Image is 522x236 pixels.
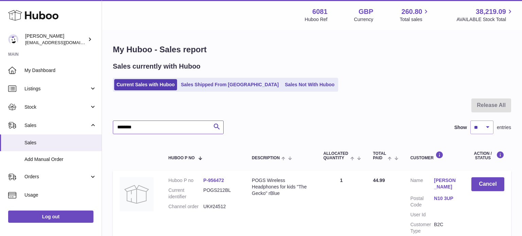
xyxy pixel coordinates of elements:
dt: Channel order [169,203,204,210]
span: Total paid [373,151,386,160]
dt: Customer Type [410,221,434,234]
span: Stock [24,104,89,110]
img: hello@pogsheadphones.com [8,34,18,44]
h1: My Huboo - Sales report [113,44,511,55]
label: Show [454,124,467,131]
h2: Sales currently with Huboo [113,62,201,71]
dt: User Id [410,212,434,218]
span: Sales [24,140,97,146]
a: 260.80 Total sales [400,7,430,23]
span: Listings [24,86,89,92]
button: Cancel [471,177,504,191]
span: Add Manual Order [24,156,97,163]
span: Orders [24,174,89,180]
div: Huboo Ref [305,16,328,23]
dt: Name [410,177,434,192]
div: Action / Status [471,151,504,160]
span: 44.99 [373,178,385,183]
span: entries [497,124,511,131]
dd: B2C [434,221,458,234]
div: Customer [410,151,457,160]
span: Usage [24,192,97,198]
dd: UK#24512 [203,203,238,210]
a: 38,219.09 AVAILABLE Stock Total [456,7,514,23]
span: 260.80 [401,7,422,16]
span: 38,219.09 [476,7,506,16]
dt: Postal Code [410,195,434,208]
dt: Current identifier [169,187,204,200]
dt: Huboo P no [169,177,204,184]
a: N10 3UP [434,195,458,202]
span: Total sales [400,16,430,23]
dd: POGS212BL [203,187,238,200]
div: Currency [354,16,373,23]
span: Sales [24,122,89,129]
a: Current Sales with Huboo [114,79,177,90]
div: [PERSON_NAME] [25,33,86,46]
strong: GBP [359,7,373,16]
a: P-956472 [203,178,224,183]
span: ALLOCATED Quantity [324,151,349,160]
span: Huboo P no [169,156,195,160]
a: Sales Shipped From [GEOGRAPHIC_DATA] [178,79,281,90]
span: My Dashboard [24,67,97,74]
strong: 6081 [312,7,328,16]
span: [EMAIL_ADDRESS][DOMAIN_NAME] [25,40,100,45]
span: AVAILABLE Stock Total [456,16,514,23]
a: Sales Not With Huboo [282,79,337,90]
a: [PERSON_NAME] [434,177,458,190]
div: POGS Wireless Headphones for kids "The Gecko" rBlue [252,177,310,197]
span: Description [252,156,280,160]
a: Log out [8,211,93,223]
img: no-photo.jpg [120,177,154,211]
